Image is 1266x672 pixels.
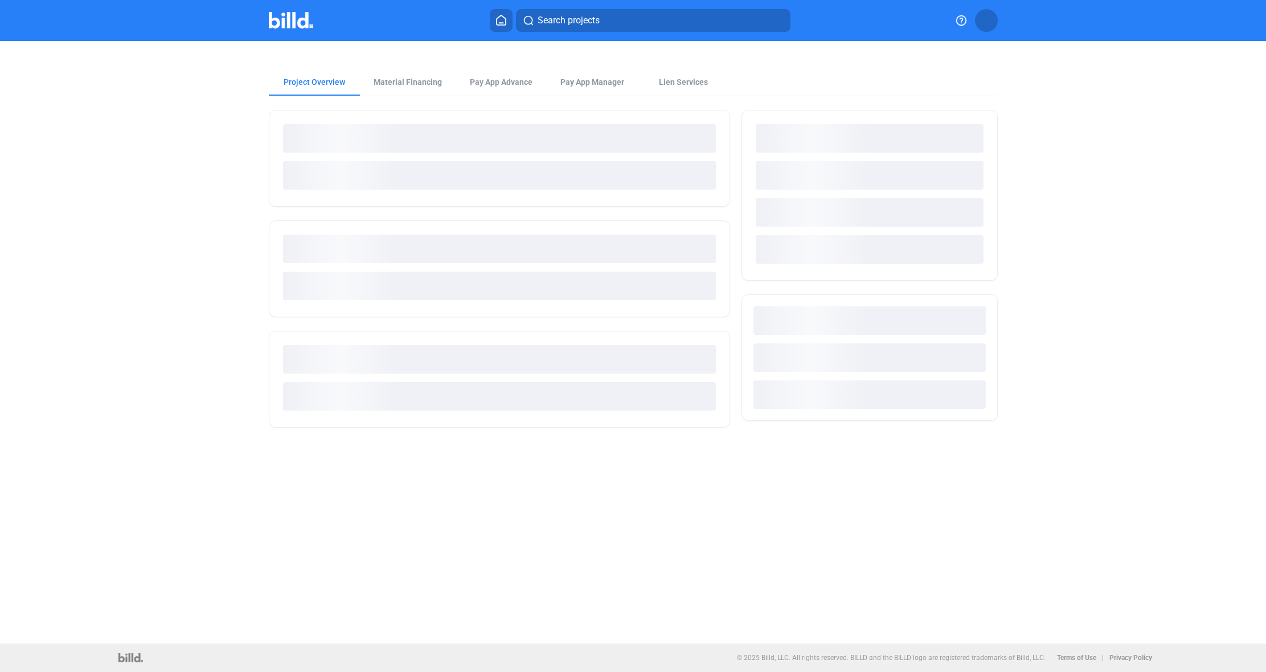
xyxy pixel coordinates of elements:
div: Material Financing [374,76,442,88]
div: loading [753,380,986,409]
div: loading [756,161,984,190]
div: loading [283,161,716,190]
div: loading [753,306,986,335]
img: logo [118,653,143,662]
img: Billd Company Logo [269,12,314,28]
b: Privacy Policy [1109,654,1152,662]
div: loading [753,343,986,372]
button: Search projects [516,9,790,32]
div: loading [283,272,716,300]
p: © 2025 Billd, LLC. All rights reserved. BILLD and the BILLD logo are registered trademarks of Bil... [737,654,1046,662]
span: Search projects [538,14,600,27]
b: Terms of Use [1057,654,1096,662]
div: loading [756,124,984,153]
div: loading [283,124,716,153]
div: loading [283,345,716,374]
div: Project Overview [284,76,345,88]
div: loading [756,235,984,264]
p: | [1102,654,1104,662]
div: loading [756,198,984,227]
div: Lien Services [659,76,708,88]
span: Pay App Manager [560,76,624,88]
div: Pay App Advance [470,76,532,88]
div: loading [283,235,716,263]
div: loading [283,382,716,411]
